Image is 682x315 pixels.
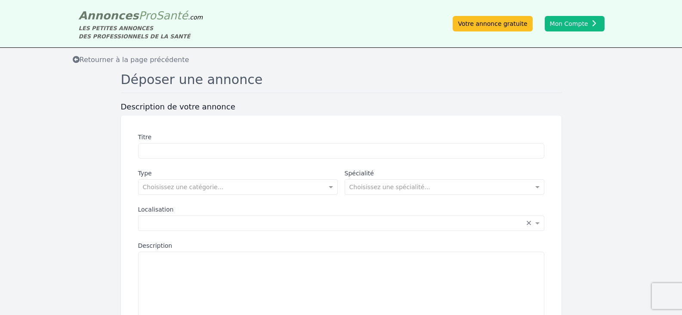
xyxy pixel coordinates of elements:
label: Localisation [138,205,544,214]
label: Type [138,169,338,178]
span: Santé [156,9,188,22]
button: Mon Compte [545,16,605,31]
h3: Description de votre annonce [121,102,562,112]
label: Spécialité [345,169,544,178]
span: Pro [139,9,156,22]
i: Retourner à la liste [73,56,80,63]
div: LES PETITES ANNONCES DES PROFESSIONNELS DE LA SANTÉ [79,24,203,41]
span: Annonces [79,9,139,22]
h1: Déposer une annonce [121,72,562,93]
label: Description [138,241,544,250]
span: Clear all [526,219,533,228]
a: Votre annonce gratuite [453,16,532,31]
span: .com [188,14,203,21]
label: Titre [138,133,544,141]
a: AnnoncesProSanté.com [79,9,203,22]
span: Retourner à la page précédente [73,56,189,64]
